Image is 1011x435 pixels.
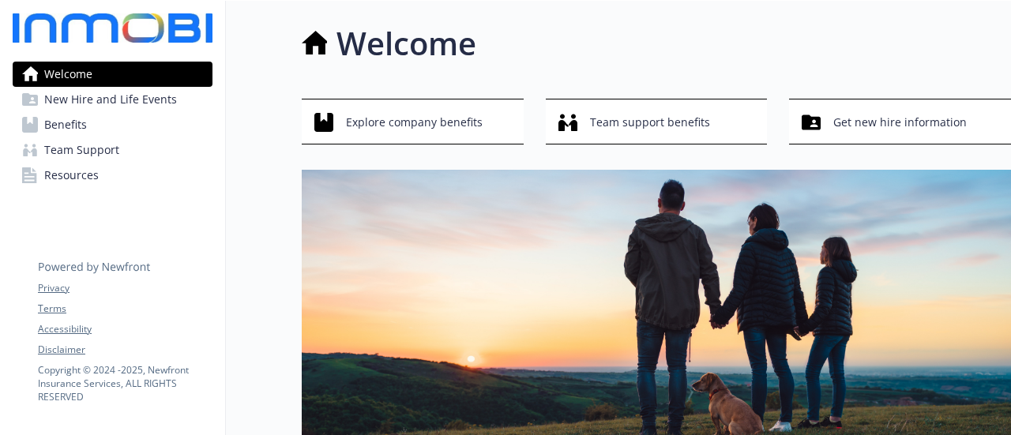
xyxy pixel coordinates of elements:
span: Team Support [44,137,119,163]
a: Accessibility [38,322,212,336]
a: Disclaimer [38,343,212,357]
span: Get new hire information [833,107,967,137]
a: New Hire and Life Events [13,87,212,112]
h1: Welcome [336,20,476,67]
a: Team Support [13,137,212,163]
span: Benefits [44,112,87,137]
span: New Hire and Life Events [44,87,177,112]
span: Explore company benefits [346,107,483,137]
p: Copyright © 2024 - 2025 , Newfront Insurance Services, ALL RIGHTS RESERVED [38,363,212,403]
a: Terms [38,302,212,316]
button: Explore company benefits [302,99,524,144]
a: Resources [13,163,212,188]
button: Get new hire information [789,99,1011,144]
span: Team support benefits [590,107,710,137]
a: Benefits [13,112,212,137]
span: Resources [44,163,99,188]
button: Team support benefits [546,99,768,144]
a: Welcome [13,62,212,87]
a: Privacy [38,281,212,295]
span: Welcome [44,62,92,87]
